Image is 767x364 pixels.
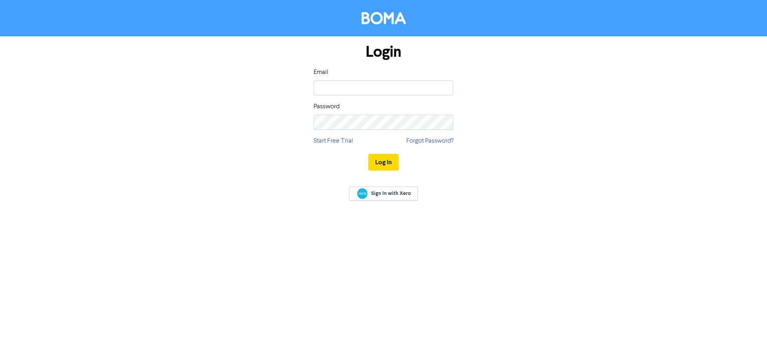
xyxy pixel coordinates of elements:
label: Password [314,102,340,111]
img: BOMA Logo [362,12,406,24]
span: Sign In with Xero [371,190,411,197]
label: Email [314,68,328,77]
a: Sign In with Xero [349,187,418,201]
a: Start Free Trial [314,136,353,146]
a: Forgot Password? [406,136,453,146]
button: Log In [368,154,399,171]
h1: Login [314,43,453,61]
img: Xero logo [357,188,368,199]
